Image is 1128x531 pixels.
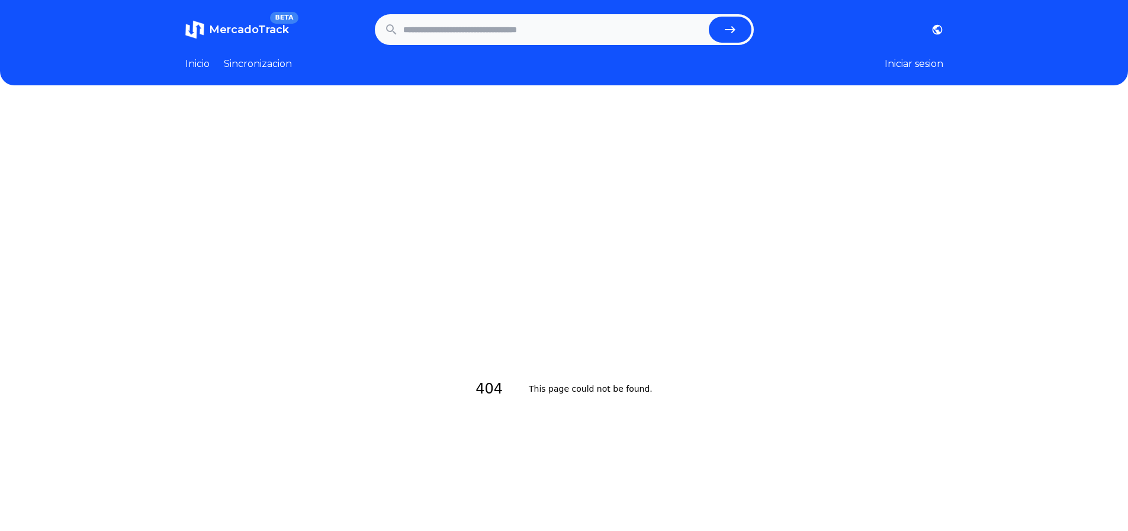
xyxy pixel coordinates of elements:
span: MercadoTrack [209,23,289,36]
h1: 404 [475,375,517,404]
img: MercadoTrack [185,20,204,39]
button: Iniciar sesion [885,57,943,71]
a: Sincronizacion [224,57,292,71]
a: Inicio [185,57,210,71]
a: MercadoTrackBETA [185,20,289,39]
h2: This page could not be found. [529,375,653,404]
span: BETA [270,12,298,24]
